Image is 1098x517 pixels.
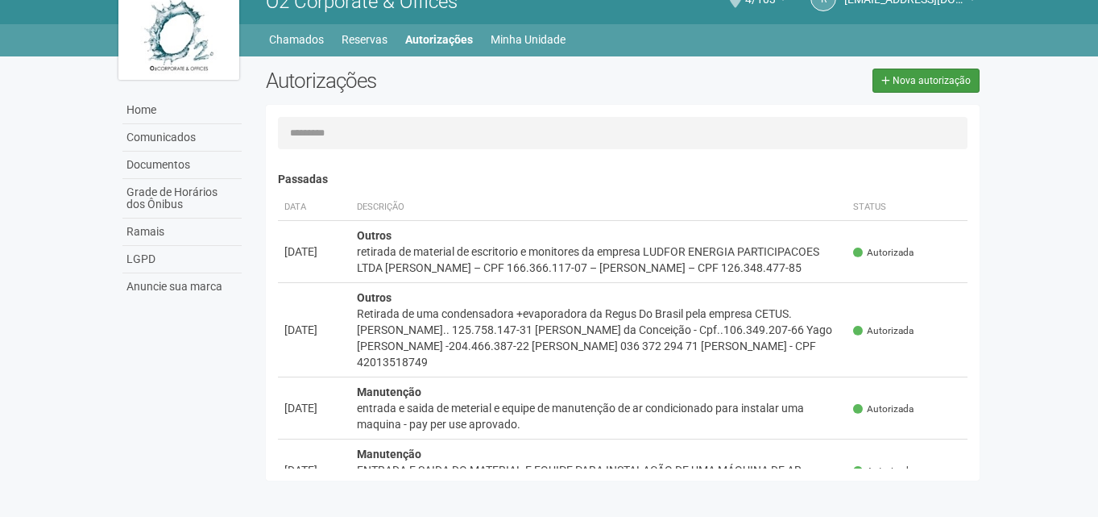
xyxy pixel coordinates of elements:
[266,69,611,93] h2: Autorizações
[893,75,971,86] span: Nova autorização
[122,246,242,273] a: LGPD
[853,465,914,478] span: Autorizada
[357,462,841,494] div: ENTRADA E SAIDA DO MATERIAL E EQUIPE PARA INSTALAÇÃO DE UMA MÁQUINA DE AR-CONDICIONADO PELA EMPRE...
[284,244,344,260] div: [DATE]
[122,273,242,300] a: Anuncie sua marca
[491,28,566,51] a: Minha Unidade
[872,69,980,93] a: Nova autorização
[357,229,392,242] strong: Outros
[357,448,421,461] strong: Manutenção
[269,28,324,51] a: Chamados
[284,400,344,416] div: [DATE]
[853,324,914,338] span: Autorizada
[122,152,242,179] a: Documentos
[847,194,967,221] th: Status
[342,28,387,51] a: Reservas
[122,97,242,124] a: Home
[284,462,344,478] div: [DATE]
[357,306,841,370] div: Retirada de uma condensadora +evaporadora da Regus Do Brasil pela empresa CETUS. [PERSON_NAME].. ...
[278,173,968,186] h4: Passadas
[357,291,392,304] strong: Outros
[350,194,847,221] th: Descrição
[853,402,914,416] span: Autorizada
[357,386,421,398] strong: Manutenção
[278,194,350,221] th: Data
[122,124,242,152] a: Comunicados
[122,219,242,246] a: Ramais
[853,246,914,260] span: Autorizada
[357,244,841,276] div: retirada de material de escritorio e monitores da empresa LUDFOR ENERGIA PARTICIPACOES LTDA [PERS...
[405,28,473,51] a: Autorizações
[357,400,841,432] div: entrada e saida de meterial e equipe de manutenção de ar condicionado para instalar uma maquina -...
[284,322,344,338] div: [DATE]
[122,179,242,219] a: Grade de Horários dos Ônibus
